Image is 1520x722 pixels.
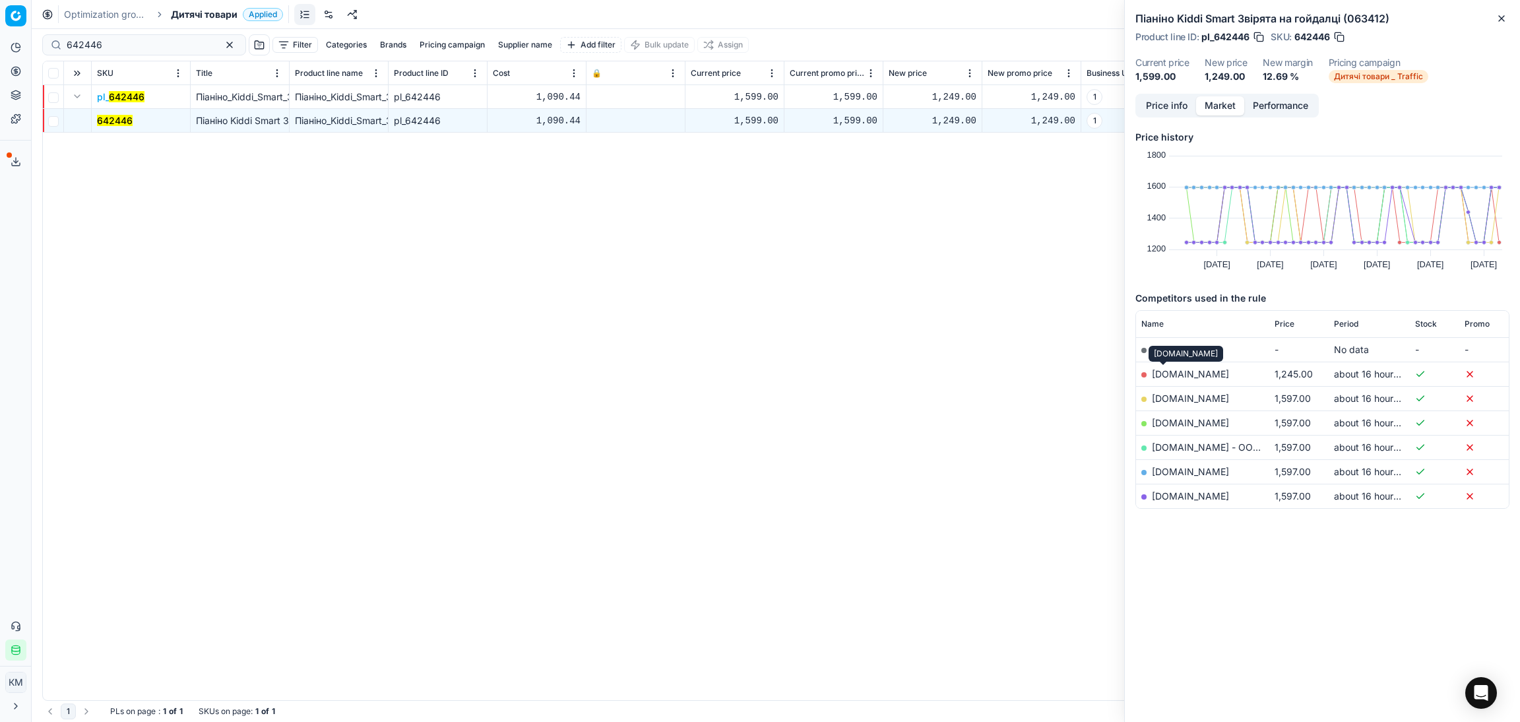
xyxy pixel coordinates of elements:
[790,90,877,104] div: 1,599.00
[199,706,253,717] span: SKUs on page :
[42,704,58,719] button: Go to previous page
[110,706,183,717] div: :
[1334,368,1417,379] span: about 16 hours ago
[1087,113,1102,129] span: 1
[272,706,275,717] strong: 1
[1465,677,1497,709] div: Open Intercom Messenger
[1329,58,1428,67] dt: Pricing campaign
[321,37,372,53] button: Categories
[1459,337,1509,362] td: -
[889,68,927,79] span: New price
[889,114,976,127] div: 1,249.00
[1334,417,1417,428] span: about 16 hours ago
[1465,319,1490,329] span: Promo
[61,704,76,719] button: 1
[64,8,283,21] nav: breadcrumb
[1275,490,1311,502] span: 1,597.00
[691,68,741,79] span: Current price
[1152,393,1229,404] a: [DOMAIN_NAME]
[171,8,237,21] span: Дитячі товари
[1275,466,1311,477] span: 1,597.00
[1334,490,1417,502] span: about 16 hours ago
[1135,32,1199,42] span: Product line ID :
[1147,150,1166,160] text: 1800
[988,90,1075,104] div: 1,249.00
[1205,70,1247,83] dd: 1,249.00
[1275,442,1311,453] span: 1,597.00
[1334,319,1358,329] span: Period
[592,68,602,79] span: 🔒
[1135,131,1509,144] h5: Price history
[42,704,94,719] nav: pagination
[295,114,383,127] div: Піаніно_Kiddi_Smart_Звірята_на_гойдалці_(063412)
[1141,319,1164,329] span: Name
[1275,393,1311,404] span: 1,597.00
[1364,259,1390,269] text: [DATE]
[1415,319,1437,329] span: Stock
[69,88,85,104] button: Expand
[560,37,621,53] button: Add filter
[69,65,85,81] button: Expand all
[394,114,482,127] div: pl_642446
[375,37,412,53] button: Brands
[1135,292,1509,305] h5: Competitors used in the rule
[988,114,1075,127] div: 1,249.00
[255,706,259,717] strong: 1
[1205,58,1247,67] dt: New price
[1152,417,1229,428] a: [DOMAIN_NAME]
[196,115,414,126] span: Піаніно Kiddi Smart Звірята на гойдалці (063412)
[1137,96,1196,115] button: Price info
[1275,319,1294,329] span: Price
[272,37,318,53] button: Filter
[1417,259,1443,269] text: [DATE]
[1257,259,1283,269] text: [DATE]
[196,68,212,79] span: Title
[1269,337,1329,362] td: -
[691,114,778,127] div: 1,599.00
[79,704,94,719] button: Go to next page
[394,68,449,79] span: Product line ID
[493,114,581,127] div: 1,090.44
[6,673,26,692] span: КM
[1244,96,1317,115] button: Performance
[1152,442,1325,453] a: [DOMAIN_NAME] - ООО «Эпицентр К»
[790,114,877,127] div: 1,599.00
[1471,259,1497,269] text: [DATE]
[1329,337,1410,362] td: No data
[493,68,510,79] span: Cost
[493,90,581,104] div: 1,090.44
[1201,30,1250,44] span: pl_642446
[1152,368,1229,379] a: [DOMAIN_NAME]
[1329,70,1428,83] span: Дитячі товари _ Traffic
[1135,58,1189,67] dt: Current price
[697,37,749,53] button: Assign
[1271,32,1292,42] span: SKU :
[1334,466,1417,477] span: about 16 hours ago
[1203,259,1230,269] text: [DATE]
[97,115,133,126] mark: 642446
[169,706,177,717] strong: of
[243,8,283,21] span: Applied
[790,68,864,79] span: Current promo price
[394,90,482,104] div: pl_642446
[1334,393,1417,404] span: about 16 hours ago
[196,91,422,102] span: Піаніно_Kiddi_Smart_Звірята_на_гойдалці_(063412)
[295,90,383,104] div: Піаніно_Kiddi_Smart_Звірята_на_гойдалці_(063412)
[1147,213,1166,222] text: 1400
[1263,58,1313,67] dt: New margin
[1334,442,1417,453] span: about 16 hours ago
[1152,344,1190,355] span: My price
[691,90,778,104] div: 1,599.00
[1087,89,1102,105] span: 1
[1135,70,1189,83] dd: 1,599.00
[179,706,183,717] strong: 1
[1135,11,1509,26] h2: Піаніно Kiddi Smart Звірята на гойдалці (063412)
[163,706,166,717] strong: 1
[1147,244,1166,253] text: 1200
[109,91,144,102] mark: 642446
[171,8,283,21] span: Дитячі товариApplied
[1410,337,1459,362] td: -
[64,8,148,21] a: Optimization groups
[97,114,133,127] button: 642446
[414,37,490,53] button: Pricing campaign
